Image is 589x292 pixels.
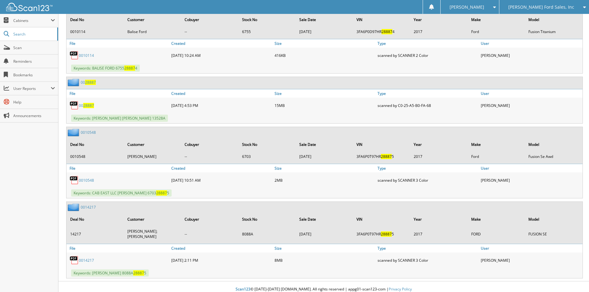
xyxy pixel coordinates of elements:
th: Year [411,13,467,26]
div: scanned by C0-25-A5-B0-FA-68 [376,99,479,112]
span: Search [13,32,54,37]
span: Keywords: [PERSON_NAME] [PERSON_NAME] 13528A [71,115,168,122]
th: Customer [124,13,181,26]
th: Customer [124,138,181,151]
td: 14217 [67,226,124,242]
th: VIN [353,138,410,151]
span: 28887 [381,231,392,237]
span: Keywords: CAB EAST LLC [PERSON_NAME] 6703 5 [71,189,172,197]
iframe: Chat Widget [558,262,589,292]
span: [PERSON_NAME] [450,5,484,9]
div: [DATE] 10:51 AM [170,174,273,186]
td: Fusion Titanium [525,27,582,37]
td: Balise Ford [124,27,181,37]
img: PDF.png [70,51,79,60]
span: 28887 [83,103,94,108]
a: 0010548 [81,130,96,135]
a: User [479,39,583,48]
img: PDF.png [70,256,79,265]
th: Cobuyer [181,213,238,226]
a: Created [170,164,273,172]
a: User [479,89,583,98]
th: Year [411,213,467,226]
a: Type [376,164,479,172]
div: scanned by SCANNER 3 Color [376,254,479,266]
span: 28887 [382,29,392,34]
th: Customer [124,213,181,226]
td: [DATE] [296,27,353,37]
a: Privacy Policy [389,286,412,292]
span: Help [13,99,55,105]
img: scan123-logo-white.svg [6,3,53,11]
a: 0014217 [81,205,96,210]
div: [PERSON_NAME] [479,49,583,61]
a: User [479,244,583,252]
span: 28887 [85,80,96,85]
th: Deal No [67,213,124,226]
div: [DATE] 10:24 AM [170,49,273,61]
span: [PERSON_NAME] Ford Sales, Inc [508,5,574,9]
th: Deal No [67,138,124,151]
a: Type [376,89,479,98]
td: 0010548 [67,151,124,162]
th: Make [468,138,525,151]
span: Reminders [13,59,55,64]
td: Ford [468,27,525,37]
th: Sale Date [296,13,353,26]
span: 28887 [156,190,167,196]
a: Size [273,89,376,98]
th: VIN [353,213,410,226]
a: Created [170,244,273,252]
div: [PERSON_NAME] [479,99,583,112]
span: Cabinets [13,18,51,23]
div: [DATE] 2:11 PM [170,254,273,266]
div: 15MB [273,99,376,112]
td: 3FA6P0T97HR 5 [353,151,410,162]
span: Keywords: [PERSON_NAME] 8088A 5 [71,269,149,277]
td: 6703 [239,151,296,162]
div: 416KB [273,49,376,61]
a: File [66,89,170,98]
td: 2017 [411,27,467,37]
th: Stock No [239,13,296,26]
a: Type [376,244,479,252]
td: -- [181,151,238,162]
span: Keywords: BALISE FORD 6755 4 [71,65,140,72]
td: FORD [468,226,525,242]
span: User Reports [13,86,51,91]
td: 2017 [411,226,467,242]
th: Sale Date [296,213,353,226]
td: Fusion Se Awd [525,151,582,162]
th: Model [525,213,582,226]
th: Model [525,13,582,26]
td: 0010114 [67,27,124,37]
span: Scan123 [236,286,250,292]
td: [PERSON_NAME] [124,151,181,162]
a: Created [170,39,273,48]
td: FUSION SE [525,226,582,242]
td: [PERSON_NAME];[PERSON_NAME] [124,226,181,242]
th: Deal No [67,13,124,26]
td: 6755 [239,27,296,37]
div: [PERSON_NAME] [479,254,583,266]
td: -- [181,27,238,37]
a: File [66,164,170,172]
img: folder2.png [68,129,81,136]
a: 0014217 [79,258,94,263]
th: Cobuyer [181,13,238,26]
a: Size [273,164,376,172]
th: Make [468,13,525,26]
div: [PERSON_NAME] [479,174,583,186]
div: 8MB [273,254,376,266]
th: Make [468,213,525,226]
span: 28887 [124,66,135,71]
a: Type [376,39,479,48]
img: PDF.png [70,176,79,185]
img: folder2.png [68,203,81,211]
td: 8088A [239,226,296,242]
td: [DATE] [296,226,353,242]
img: PDF.png [70,101,79,110]
td: Ford [468,151,525,162]
td: [DATE] [296,151,353,162]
